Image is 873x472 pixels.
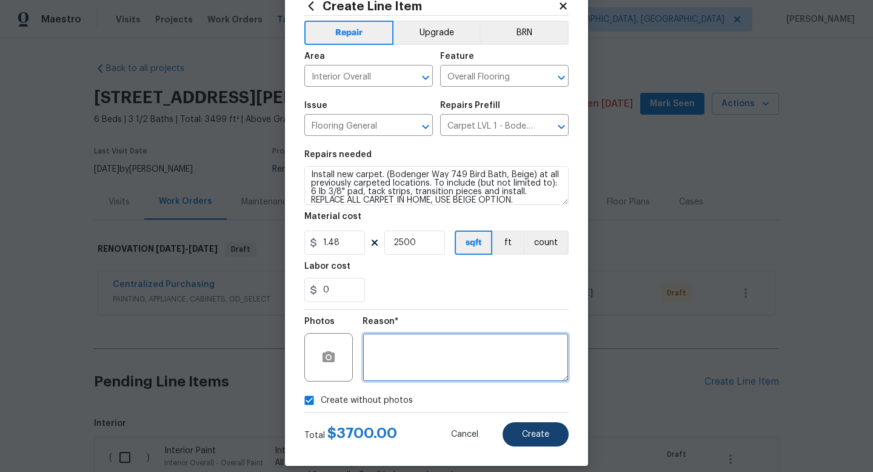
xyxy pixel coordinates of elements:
[417,69,434,86] button: Open
[451,430,478,439] span: Cancel
[417,118,434,135] button: Open
[304,21,393,45] button: Repair
[304,52,325,61] h5: Area
[304,317,335,326] h5: Photos
[503,422,569,447] button: Create
[321,394,413,407] span: Create without photos
[480,21,569,45] button: BRN
[304,212,361,221] h5: Material cost
[522,430,549,439] span: Create
[304,262,350,271] h5: Labor cost
[304,427,397,442] div: Total
[492,231,523,255] button: ft
[455,231,492,255] button: sqft
[553,118,570,135] button: Open
[440,101,500,110] h5: Repairs Prefill
[553,69,570,86] button: Open
[327,426,397,440] span: $ 3700.00
[304,150,372,159] h5: Repairs needed
[304,166,569,205] textarea: Install new carpet. (Bodenger Way 749 Bird Bath, Beige) at all previously carpeted locations. To ...
[432,422,498,447] button: Cancel
[393,21,480,45] button: Upgrade
[440,52,474,61] h5: Feature
[523,231,569,255] button: count
[304,101,327,110] h5: Issue
[363,317,398,326] h5: Reason*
